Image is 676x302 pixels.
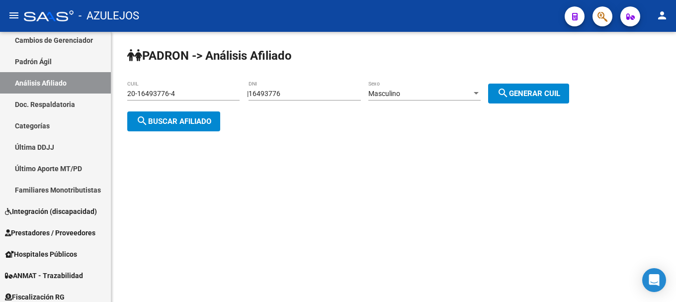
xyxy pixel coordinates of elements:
[5,206,97,217] span: Integración (discapacidad)
[79,5,139,27] span: - AZULEJOS
[5,249,77,260] span: Hospitales Públicos
[5,270,83,281] span: ANMAT - Trazabilidad
[136,117,211,126] span: Buscar afiliado
[136,115,148,127] mat-icon: search
[127,111,220,131] button: Buscar afiliado
[497,87,509,99] mat-icon: search
[8,9,20,21] mat-icon: menu
[642,268,666,292] div: Open Intercom Messenger
[497,89,560,98] span: Generar CUIL
[656,9,668,21] mat-icon: person
[368,90,400,98] span: Masculino
[247,90,577,98] div: |
[127,49,292,63] strong: PADRON -> Análisis Afiliado
[488,84,569,103] button: Generar CUIL
[5,227,95,238] span: Prestadores / Proveedores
